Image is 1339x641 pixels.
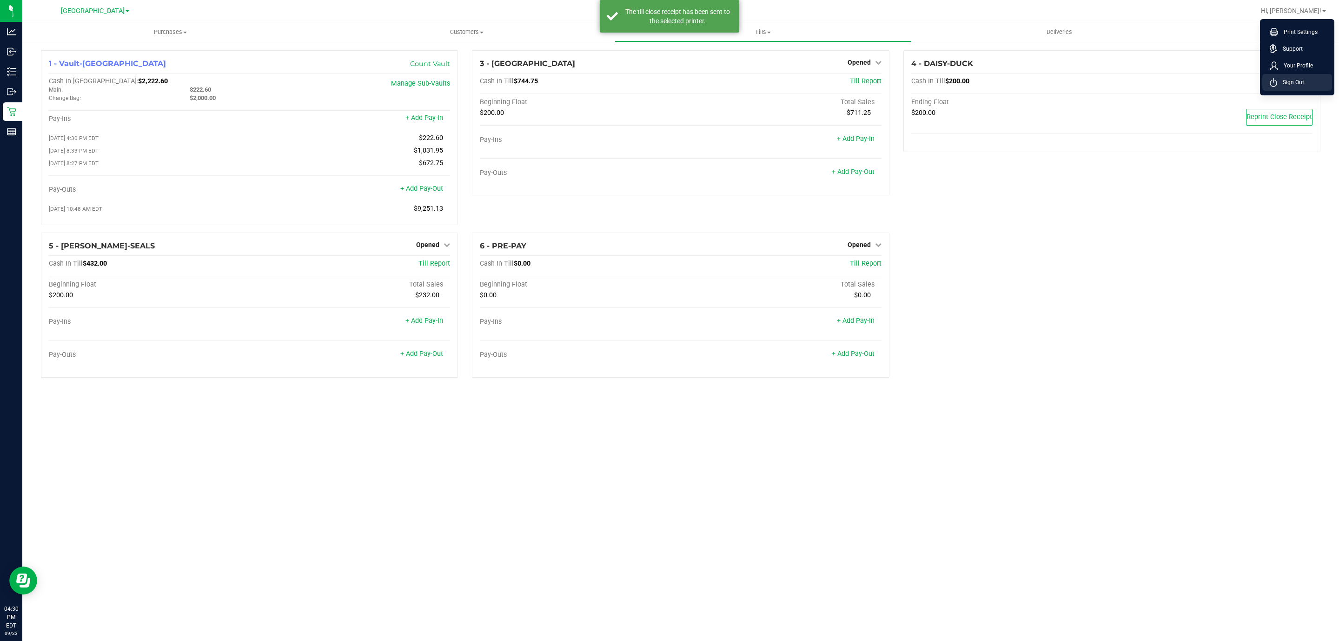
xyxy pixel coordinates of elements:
[1277,78,1304,87] span: Sign Out
[1270,44,1328,53] a: Support
[911,22,1207,42] a: Deliveries
[49,206,102,212] span: [DATE] 10:48 AM EDT
[319,28,614,36] span: Customers
[418,260,450,267] a: Till Report
[480,169,681,177] div: Pay-Outs
[911,98,1112,107] div: Ending Float
[480,318,681,326] div: Pay-Ins
[1261,7,1321,14] span: Hi, [PERSON_NAME]!
[190,86,211,93] span: $222.60
[49,260,83,267] span: Cash In Till
[1278,27,1318,37] span: Print Settings
[7,107,16,116] inline-svg: Retail
[49,87,63,93] span: Main:
[1277,44,1303,53] span: Support
[22,22,318,42] a: Purchases
[49,135,99,141] span: [DATE] 4:30 PM EDT
[400,350,443,358] a: + Add Pay-Out
[911,109,935,117] span: $200.00
[4,605,18,630] p: 04:30 PM EDT
[480,59,575,68] span: 3 - [GEOGRAPHIC_DATA]
[480,280,681,289] div: Beginning Float
[615,22,911,42] a: Tills
[419,134,443,142] span: $222.60
[615,28,910,36] span: Tills
[514,77,538,85] span: $744.75
[854,291,871,299] span: $0.00
[848,59,871,66] span: Opened
[480,241,526,250] span: 6 - PRE-PAY
[837,135,875,143] a: + Add Pay-In
[49,147,99,154] span: [DATE] 8:33 PM EDT
[61,7,125,15] span: [GEOGRAPHIC_DATA]
[623,7,732,26] div: The till close receipt has been sent to the selected printer.
[49,115,250,123] div: Pay-Ins
[49,77,138,85] span: Cash In [GEOGRAPHIC_DATA]:
[1034,28,1085,36] span: Deliveries
[480,351,681,359] div: Pay-Outs
[49,95,81,101] span: Change Bag:
[83,260,107,267] span: $432.00
[414,205,443,213] span: $9,251.13
[49,280,250,289] div: Beginning Float
[49,160,99,167] span: [DATE] 8:27 PM EDT
[1278,61,1313,70] span: Your Profile
[850,260,882,267] a: Till Report
[419,159,443,167] span: $672.75
[837,317,875,325] a: + Add Pay-In
[1262,74,1332,91] li: Sign Out
[4,630,18,637] p: 09/23
[415,291,439,299] span: $232.00
[850,77,882,85] a: Till Report
[681,280,882,289] div: Total Sales
[190,94,216,101] span: $2,000.00
[405,114,443,122] a: + Add Pay-In
[318,22,615,42] a: Customers
[405,317,443,325] a: + Add Pay-In
[400,185,443,193] a: + Add Pay-Out
[7,67,16,76] inline-svg: Inventory
[7,47,16,56] inline-svg: Inbound
[410,60,450,68] a: Count Vault
[250,280,451,289] div: Total Sales
[22,28,318,36] span: Purchases
[49,186,250,194] div: Pay-Outs
[9,567,37,594] iframe: Resource center
[7,87,16,96] inline-svg: Outbound
[49,291,73,299] span: $200.00
[945,77,969,85] span: $200.00
[480,291,497,299] span: $0.00
[1246,109,1312,126] button: Reprint Close Receipt
[49,318,250,326] div: Pay-Ins
[832,168,875,176] a: + Add Pay-Out
[49,351,250,359] div: Pay-Outs
[49,241,155,250] span: 5 - [PERSON_NAME]-SEALS
[911,59,973,68] span: 4 - DAISY-DUCK
[138,77,168,85] span: $2,222.60
[414,147,443,154] span: $1,031.95
[480,136,681,144] div: Pay-Ins
[911,77,945,85] span: Cash In Till
[49,59,166,68] span: 1 - Vault-[GEOGRAPHIC_DATA]
[391,80,450,87] a: Manage Sub-Vaults
[480,109,504,117] span: $200.00
[480,98,681,107] div: Beginning Float
[832,350,875,358] a: + Add Pay-Out
[7,127,16,136] inline-svg: Reports
[848,241,871,248] span: Opened
[1246,113,1312,121] span: Reprint Close Receipt
[681,98,882,107] div: Total Sales
[514,260,530,267] span: $0.00
[847,109,871,117] span: $711.25
[480,77,514,85] span: Cash In Till
[480,260,514,267] span: Cash In Till
[416,241,439,248] span: Opened
[7,27,16,36] inline-svg: Analytics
